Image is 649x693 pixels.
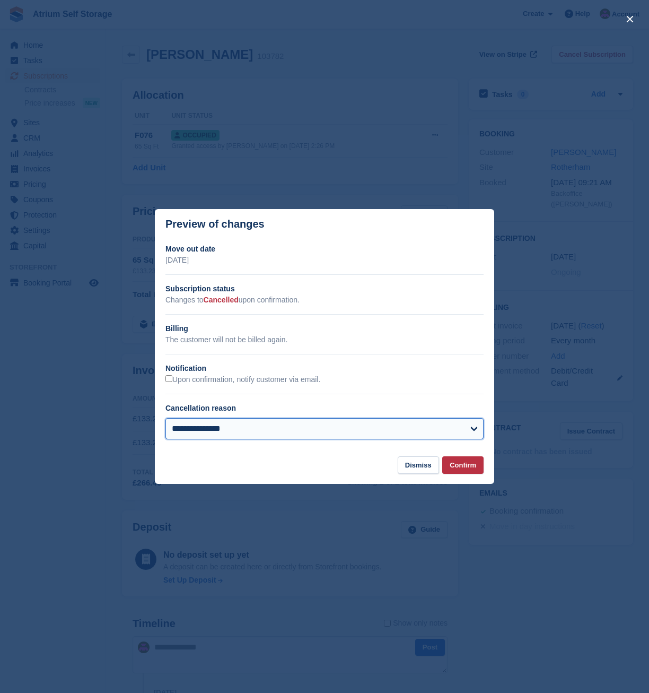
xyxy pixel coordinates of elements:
[165,363,484,374] h2: Notification
[165,244,484,255] h2: Move out date
[165,375,172,382] input: Upon confirmation, notify customer via email.
[204,296,239,304] span: Cancelled
[165,218,265,230] p: Preview of changes
[398,456,439,474] button: Dismiss
[165,334,484,345] p: The customer will not be billed again.
[165,283,484,294] h2: Subscription status
[621,11,638,28] button: close
[165,294,484,306] p: Changes to upon confirmation.
[165,255,484,266] p: [DATE]
[165,323,484,334] h2: Billing
[442,456,484,474] button: Confirm
[165,375,320,385] label: Upon confirmation, notify customer via email.
[165,404,236,412] label: Cancellation reason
